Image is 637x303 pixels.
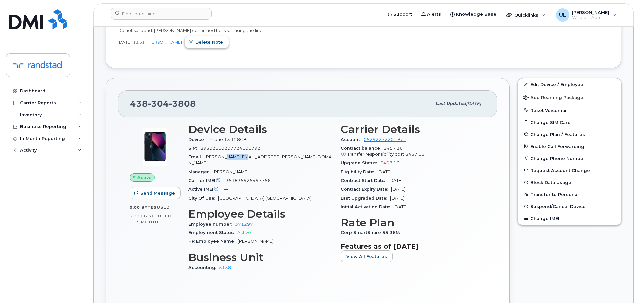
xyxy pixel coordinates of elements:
[341,137,364,142] span: Account
[341,242,485,250] h3: Features as of [DATE]
[185,36,229,48] button: Delete note
[169,99,196,109] span: 3808
[130,214,147,218] span: 3.00 GB
[238,239,274,244] span: [PERSON_NAME]
[341,204,393,209] span: Initial Activation Date
[188,187,224,192] span: Active IMEI
[435,101,466,106] span: Last updated
[341,123,485,135] h3: Carrier Details
[224,187,228,192] span: —
[218,196,312,201] span: [GEOGRAPHIC_DATA] [GEOGRAPHIC_DATA]
[518,176,621,188] button: Block Data Usage
[518,90,621,104] button: Add Roaming Package
[518,78,621,90] a: Edit Device / Employee
[137,174,152,181] span: Active
[130,187,181,199] button: Send Message
[393,11,412,18] span: Support
[346,253,387,260] span: View All Features
[518,140,621,152] button: Enable Call Forwarding
[188,265,219,270] span: Accounting
[377,169,392,174] span: [DATE]
[466,101,481,106] span: [DATE]
[188,154,333,165] span: [PERSON_NAME][EMAIL_ADDRESS][PERSON_NAME][DOMAIN_NAME]
[341,178,388,183] span: Contract Start Date
[502,8,550,22] div: Quicklinks
[237,230,251,235] span: Active
[572,10,609,15] span: [PERSON_NAME]
[213,169,249,174] span: [PERSON_NAME]
[118,39,132,45] span: [DATE]
[148,99,169,109] span: 304
[551,8,621,22] div: Uraib Lakhani
[188,123,333,135] h3: Device Details
[130,205,157,210] span: 0.00 Bytes
[133,39,145,45] span: 13:51
[341,217,485,228] h3: Rate Plan
[531,132,585,137] span: Change Plan / Features
[341,146,485,158] span: $457.16
[518,128,621,140] button: Change Plan / Features
[140,190,175,196] span: Send Message
[111,8,212,20] input: Find something...
[195,39,223,45] span: Delete note
[208,137,247,142] span: iPhone 13 128GB
[235,222,253,227] a: 371297
[118,28,264,33] span: Do not suspend. [PERSON_NAME] confirmed he is still using the line.
[518,188,621,200] button: Transfer to Personal
[390,196,404,201] span: [DATE]
[341,169,377,174] span: Eligibility Date
[188,169,213,174] span: Manager
[518,164,621,176] button: Request Account Change
[188,208,333,220] h3: Employee Details
[518,104,621,116] button: Reset Voicemail
[347,152,404,157] span: Transfer responsibility cost
[188,239,238,244] span: HR Employee Name
[518,116,621,128] button: Change SIM Card
[130,99,196,109] span: 438
[388,178,403,183] span: [DATE]
[518,200,621,212] button: Suspend/Cancel Device
[514,12,538,18] span: Quicklinks
[188,222,235,227] span: Employee number
[456,11,496,18] span: Knowledge Base
[559,11,566,19] span: UL
[188,230,237,235] span: Employment Status
[188,146,200,151] span: SIM
[341,196,390,201] span: Last Upgraded Date
[226,178,271,183] span: 351835925497756
[188,196,218,201] span: City Of Use
[531,144,584,149] span: Enable Call Forwarding
[147,40,182,45] a: [PERSON_NAME]
[188,251,333,263] h3: Business Unit
[219,265,231,270] a: 5138
[364,137,406,142] a: 0529227220 - Bell
[405,152,424,157] span: $457.16
[518,212,621,224] button: Change IMEI
[341,187,391,192] span: Contract Expiry Date
[157,205,170,210] span: used
[427,11,441,18] span: Alerts
[393,204,408,209] span: [DATE]
[135,127,175,167] img: image20231002-3703462-1ig824h.jpeg
[572,15,609,20] span: Wireless Admin
[341,250,393,262] button: View All Features
[531,204,586,209] span: Suspend/Cancel Device
[383,8,417,21] a: Support
[188,137,208,142] span: Device
[188,154,205,159] span: Email
[417,8,446,21] a: Alerts
[341,230,403,235] span: Corp SmartShare 55 36M
[130,213,172,224] span: included this month
[523,95,583,101] span: Add Roaming Package
[188,178,226,183] span: Carrier IMEI
[391,187,405,192] span: [DATE]
[341,160,380,165] span: Upgrade Status
[446,8,501,21] a: Knowledge Base
[380,160,399,165] span: $407.16
[341,146,384,151] span: Contract balance
[518,152,621,164] button: Change Phone Number
[200,146,260,151] span: 89302610207724101792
